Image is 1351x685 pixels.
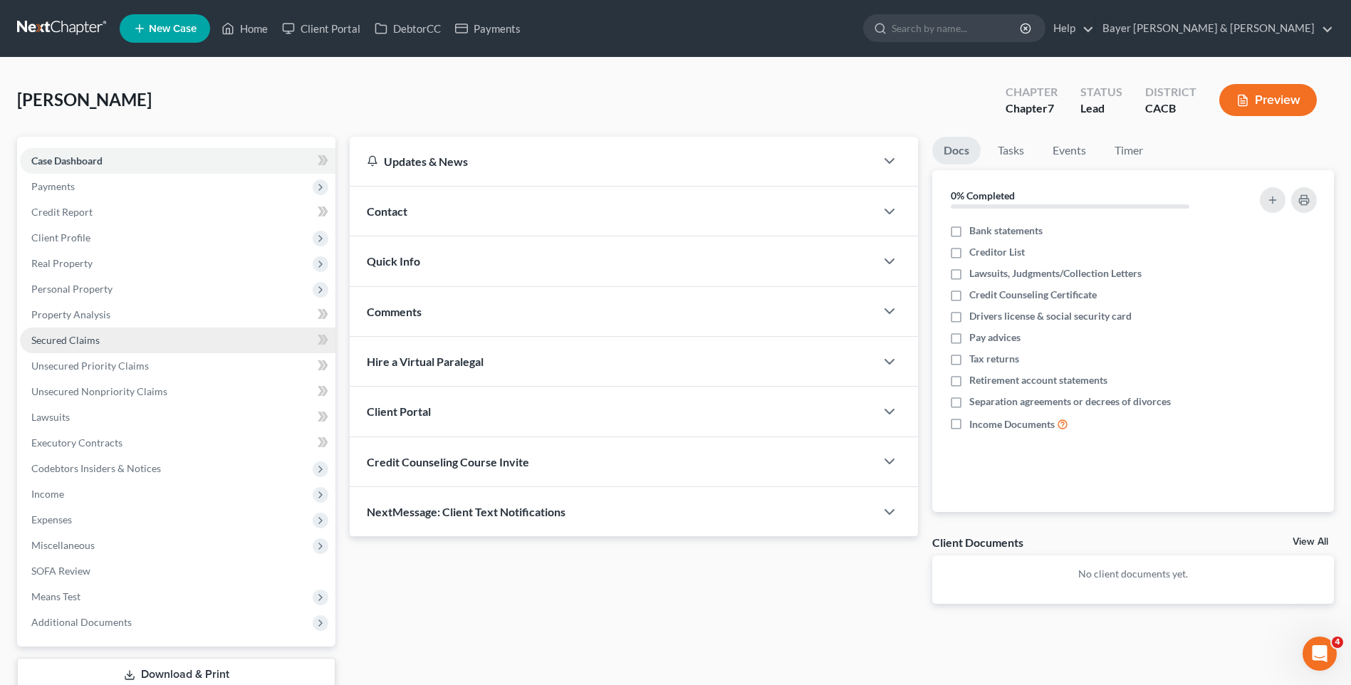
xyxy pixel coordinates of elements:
a: SOFA Review [20,558,335,584]
span: Codebtors Insiders & Notices [31,462,161,474]
span: Contact [367,204,407,218]
a: Case Dashboard [20,148,335,174]
span: Property Analysis [31,308,110,320]
a: Home [214,16,275,41]
span: New Case [149,23,197,34]
span: Unsecured Priority Claims [31,360,149,372]
span: Miscellaneous [31,539,95,551]
span: Separation agreements or decrees of divorces [969,394,1171,409]
span: Unsecured Nonpriority Claims [31,385,167,397]
span: Case Dashboard [31,155,103,167]
span: Expenses [31,513,72,525]
a: Client Portal [275,16,367,41]
div: Lead [1080,100,1122,117]
a: Secured Claims [20,328,335,353]
span: Credit Counseling Certificate [969,288,1097,302]
a: DebtorCC [367,16,448,41]
span: Means Test [31,590,80,602]
span: Credit Counseling Course Invite [367,455,529,469]
a: Timer [1103,137,1154,164]
span: Client Portal [367,404,431,418]
span: Income Documents [969,417,1055,432]
span: Payments [31,180,75,192]
button: Preview [1219,84,1317,116]
span: NextMessage: Client Text Notifications [367,505,565,518]
span: Drivers license & social security card [969,309,1132,323]
a: Help [1046,16,1094,41]
div: Client Documents [932,535,1023,550]
div: Chapter [1006,84,1058,100]
div: Updates & News [367,154,858,169]
a: Property Analysis [20,302,335,328]
strong: 0% Completed [951,189,1015,202]
div: Chapter [1006,100,1058,117]
a: Lawsuits [20,404,335,430]
span: Creditor List [969,245,1025,259]
a: View All [1293,537,1328,547]
a: Payments [448,16,528,41]
a: Bayer [PERSON_NAME] & [PERSON_NAME] [1095,16,1333,41]
a: Unsecured Priority Claims [20,353,335,379]
span: Lawsuits, Judgments/Collection Letters [969,266,1142,281]
div: Status [1080,84,1122,100]
span: Client Profile [31,231,90,244]
span: Income [31,488,64,500]
div: District [1145,84,1196,100]
iframe: Intercom live chat [1303,637,1337,671]
span: 4 [1332,637,1343,648]
a: Events [1041,137,1097,164]
span: Executory Contracts [31,436,122,449]
div: CACB [1145,100,1196,117]
a: Docs [932,137,981,164]
span: Real Property [31,257,93,269]
span: Credit Report [31,206,93,218]
span: Quick Info [367,254,420,268]
span: Comments [367,305,422,318]
span: Lawsuits [31,411,70,423]
p: No client documents yet. [944,567,1323,581]
a: Credit Report [20,199,335,225]
span: Additional Documents [31,616,132,628]
span: Pay advices [969,330,1021,345]
span: Bank statements [969,224,1043,238]
span: 7 [1048,101,1054,115]
a: Executory Contracts [20,430,335,456]
span: Retirement account statements [969,373,1107,387]
a: Tasks [986,137,1036,164]
span: Personal Property [31,283,113,295]
span: Hire a Virtual Paralegal [367,355,484,368]
a: Unsecured Nonpriority Claims [20,379,335,404]
span: SOFA Review [31,565,90,577]
span: Tax returns [969,352,1019,366]
span: Secured Claims [31,334,100,346]
span: [PERSON_NAME] [17,89,152,110]
input: Search by name... [892,15,1022,41]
